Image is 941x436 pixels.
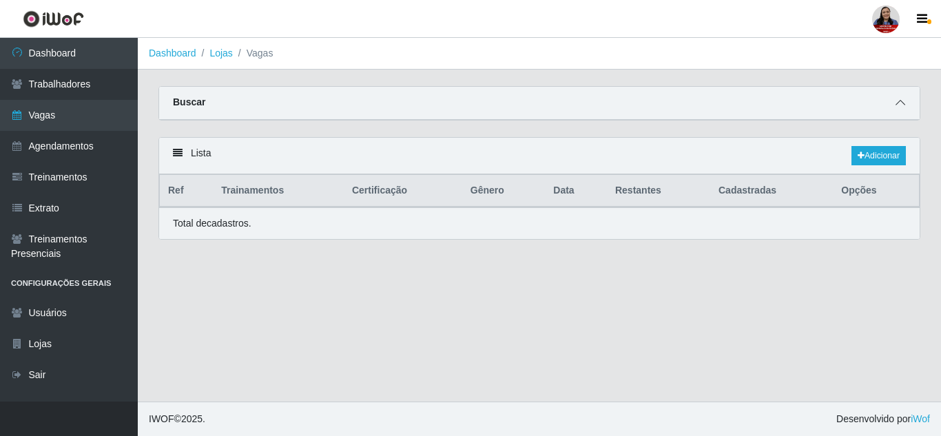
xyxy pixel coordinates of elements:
th: Cadastradas [710,175,833,207]
a: iWof [911,413,930,424]
strong: Buscar [173,96,205,107]
span: © 2025 . [149,412,205,426]
th: Trainamentos [213,175,344,207]
p: Total de cadastros. [173,216,251,231]
img: CoreUI Logo [23,10,84,28]
th: Certificação [344,175,462,207]
th: Data [545,175,607,207]
a: Dashboard [149,48,196,59]
span: Desenvolvido por [836,412,930,426]
th: Opções [833,175,919,207]
th: Ref [160,175,214,207]
span: IWOF [149,413,174,424]
th: Gênero [462,175,545,207]
nav: breadcrumb [138,38,941,70]
a: Lojas [209,48,232,59]
th: Restantes [607,175,710,207]
div: Lista [159,138,920,174]
li: Vagas [233,46,273,61]
a: Adicionar [851,146,906,165]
